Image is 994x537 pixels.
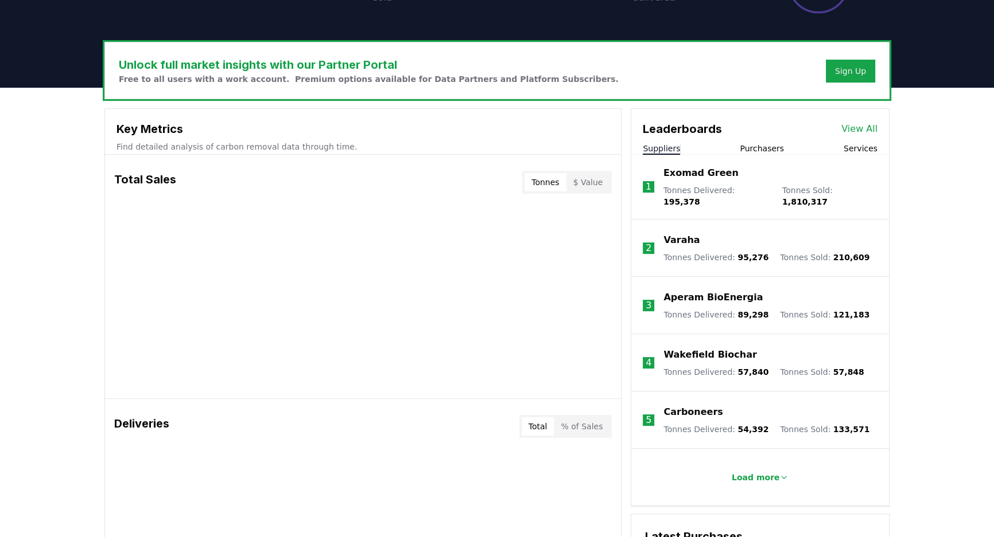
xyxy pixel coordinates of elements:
[663,185,771,207] p: Tonnes Delivered :
[737,367,768,377] span: 57,840
[833,367,864,377] span: 57,848
[780,366,864,378] p: Tonnes Sold :
[663,405,723,419] a: Carboneers
[646,356,651,370] p: 4
[663,252,768,263] p: Tonnes Delivered :
[663,309,768,320] p: Tonnes Delivered :
[780,252,869,263] p: Tonnes Sold :
[643,143,680,154] button: Suppliers
[114,171,176,194] h3: Total Sales
[646,241,651,255] p: 2
[663,197,700,206] span: 195,378
[732,472,780,483] p: Load more
[663,291,763,304] a: Aperam BioEnergia
[117,141,609,152] p: Find detailed analysis of carbon removal data through time.
[835,65,866,77] a: Sign Up
[782,197,828,206] span: 1,810,317
[740,143,784,154] button: Purchasers
[737,310,768,319] span: 89,298
[119,56,619,73] h3: Unlock full market insights with our Partner Portal
[663,348,756,362] a: Wakefield Biochar
[663,366,768,378] p: Tonnes Delivered :
[643,120,722,138] h3: Leaderboards
[525,173,566,191] button: Tonnes
[114,415,169,438] h3: Deliveries
[826,60,875,83] button: Sign Up
[833,310,870,319] span: 121,183
[780,424,869,435] p: Tonnes Sold :
[723,466,798,489] button: Load more
[522,417,554,436] button: Total
[566,173,610,191] button: $ Value
[737,253,768,262] span: 95,276
[780,309,869,320] p: Tonnes Sold :
[833,253,870,262] span: 210,609
[833,425,870,434] span: 133,571
[119,73,619,85] p: Free to all users with a work account. Premium options available for Data Partners and Platform S...
[663,166,739,180] a: Exomad Green
[646,180,651,194] p: 1
[646,413,651,427] p: 5
[844,143,877,154] button: Services
[554,417,609,436] button: % of Sales
[737,425,768,434] span: 54,392
[663,424,768,435] p: Tonnes Delivered :
[663,233,700,247] a: Varaha
[782,185,877,207] p: Tonnes Sold :
[646,299,651,312] p: 3
[841,122,877,136] a: View All
[117,120,609,138] h3: Key Metrics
